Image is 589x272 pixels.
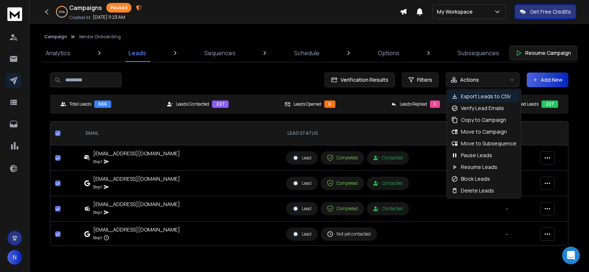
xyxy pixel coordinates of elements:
div: Contacted [373,180,403,186]
button: N [7,250,22,265]
a: Analytics [41,44,75,62]
p: Actions [460,76,479,84]
div: 227 [212,100,229,108]
div: 227 [542,100,558,108]
p: Verify Lead Emails [461,105,504,112]
div: [EMAIL_ADDRESS][DOMAIN_NAME] [93,175,180,183]
p: Leads Opened [293,101,321,107]
div: [EMAIL_ADDRESS][DOMAIN_NAME] [93,150,180,157]
a: Schedule [290,44,324,62]
div: Paused [106,3,131,13]
p: Step 1 [93,158,102,165]
p: Options [378,49,399,57]
p: [DATE] 11:23 AM [93,14,125,20]
p: Get Free Credits [530,8,571,15]
th: LEAD STATUS [282,121,501,145]
p: Resume Leads [461,163,497,171]
a: Subsequences [453,44,504,62]
p: Step 1 [93,209,102,216]
div: Lead [292,205,311,212]
p: Copy to Campaign [461,116,506,124]
p: Created At: [69,15,91,21]
p: Sequences [204,49,236,57]
button: Verification Results [325,73,395,87]
p: Move to Campaign [461,128,507,135]
div: [EMAIL_ADDRESS][DOMAIN_NAME] [93,226,180,233]
img: logo [7,7,22,21]
p: Leads Replied [400,101,427,107]
div: Lead [292,231,311,237]
button: Campaign [44,34,67,40]
div: Contacted [373,206,403,212]
div: Completed [327,205,358,212]
div: Open Intercom Messenger [562,247,580,264]
span: Verification Results [338,76,388,84]
div: [EMAIL_ADDRESS][DOMAIN_NAME] [93,201,180,208]
div: 666 [94,100,111,108]
p: My Workspace [437,8,476,15]
div: Lead [292,155,311,161]
p: 34 % [59,10,65,14]
p: Block Leads [461,175,490,183]
p: Step 1 [93,183,102,191]
div: Completed [327,180,358,187]
button: Resume Campaign [509,46,577,60]
div: 1 [430,100,440,108]
button: Filters [402,73,438,87]
td: - [501,222,535,247]
th: EMAIL [80,121,282,145]
div: Lead [292,180,311,187]
p: Move to Subsequence [461,140,516,147]
h1: Campaigns [69,3,102,12]
a: Options [373,44,404,62]
p: Step 1 [93,234,102,241]
td: - [501,196,535,222]
p: Export Leads to CSV [461,93,511,100]
div: 0 [324,100,335,108]
p: Leads [128,49,146,57]
div: Completed [327,155,358,161]
div: Not yet contacted [327,231,371,237]
p: Schedule [294,49,320,57]
p: Completed Leads [505,101,539,107]
button: Add New [527,73,568,87]
a: Leads [124,44,151,62]
p: Total Leads [69,101,91,107]
p: Leads Contacted [176,101,209,107]
p: Vendor Onboarding [79,34,121,40]
p: Analytics [46,49,70,57]
button: Get Free Credits [515,4,576,19]
p: Subsequences [458,49,499,57]
div: Contacted [373,155,403,161]
a: Sequences [200,44,240,62]
span: Filters [417,76,432,84]
p: Pause Leads [461,152,492,159]
p: Delete Leads [461,187,494,194]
